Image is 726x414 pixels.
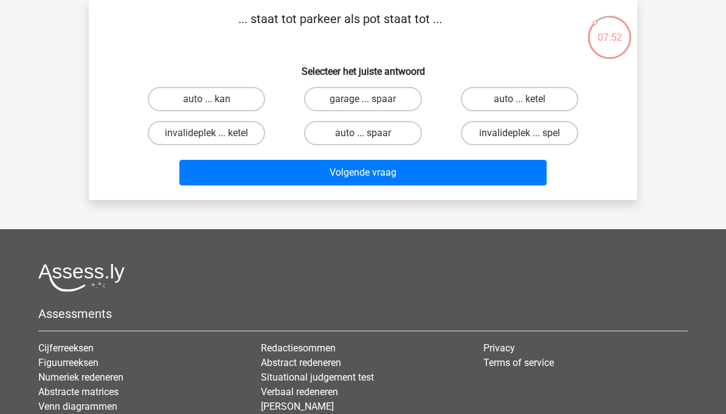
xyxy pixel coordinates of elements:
label: auto ... kan [148,87,265,111]
a: Redactiesommen [261,342,336,354]
label: auto ... ketel [461,87,578,111]
a: [PERSON_NAME] [261,401,334,412]
p: ... staat tot parkeer als pot staat tot ... [108,10,572,46]
label: invalideplek ... ketel [148,121,265,145]
a: Venn diagrammen [38,401,117,412]
a: Figuurreeksen [38,357,99,368]
h6: Selecteer het juiste antwoord [108,56,618,77]
label: invalideplek ... spel [461,121,578,145]
label: auto ... spaar [304,121,421,145]
a: Numeriek redeneren [38,371,123,383]
img: Assessly logo [38,263,125,292]
a: Abstract redeneren [261,357,341,368]
div: 07:52 [587,15,632,45]
button: Volgende vraag [179,160,547,185]
a: Terms of service [483,357,554,368]
a: Verbaal redeneren [261,386,338,398]
h5: Assessments [38,306,688,321]
a: Abstracte matrices [38,386,119,398]
a: Cijferreeksen [38,342,94,354]
a: Situational judgement test [261,371,374,383]
a: Privacy [483,342,515,354]
label: garage ... spaar [304,87,421,111]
